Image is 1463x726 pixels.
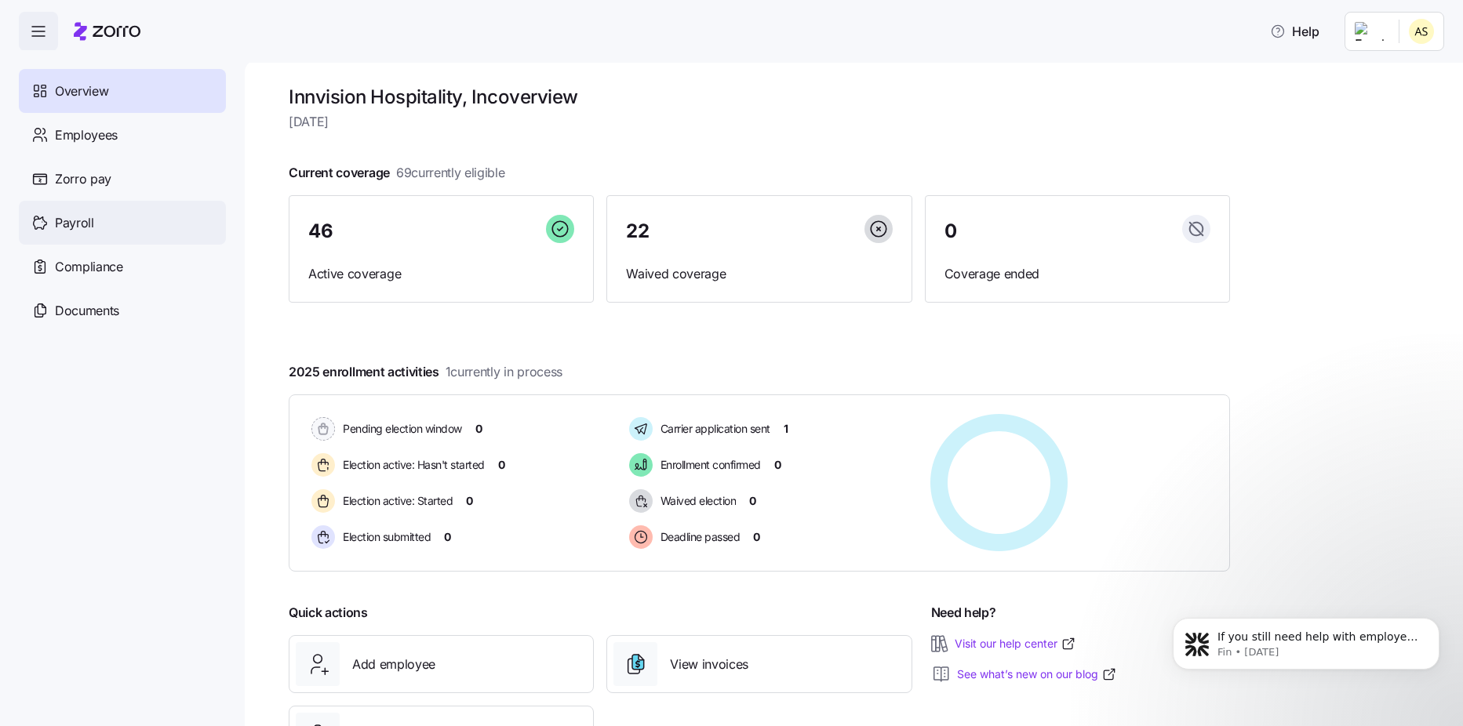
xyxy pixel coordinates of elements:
[931,603,996,623] span: Need help?
[626,264,892,284] span: Waived coverage
[19,113,226,157] a: Employees
[19,245,226,289] a: Compliance
[656,421,770,437] span: Carrier application sent
[784,421,788,437] span: 1
[338,493,453,509] span: Election active: Started
[753,529,760,545] span: 0
[338,421,462,437] span: Pending election window
[55,257,123,277] span: Compliance
[55,301,119,321] span: Documents
[289,163,505,183] span: Current coverage
[444,529,451,545] span: 0
[670,655,748,674] span: View invoices
[308,222,333,241] span: 46
[466,493,473,509] span: 0
[55,213,94,233] span: Payroll
[1149,585,1463,718] iframe: Intercom notifications message
[19,201,226,245] a: Payroll
[55,82,108,101] span: Overview
[626,222,649,241] span: 22
[475,421,482,437] span: 0
[498,457,505,473] span: 0
[1270,22,1319,41] span: Help
[957,666,1117,682] a: See what’s new on our blog
[289,112,1230,132] span: [DATE]
[944,264,1210,284] span: Coverage ended
[289,603,368,623] span: Quick actions
[308,264,574,284] span: Active coverage
[338,457,485,473] span: Election active: Hasn't started
[955,636,1076,652] a: Visit our help center
[19,69,226,113] a: Overview
[1257,16,1332,47] button: Help
[352,655,435,674] span: Add employee
[1409,19,1434,44] img: 25966653fc60c1c706604e5d62ac2791
[55,169,111,189] span: Zorro pay
[656,529,741,545] span: Deadline passed
[1355,22,1386,41] img: Employer logo
[774,457,781,473] span: 0
[338,529,431,545] span: Election submitted
[19,157,226,201] a: Zorro pay
[19,289,226,332] a: Documents
[656,457,761,473] span: Enrollment confirmed
[55,125,118,145] span: Employees
[446,362,562,382] span: 1 currently in process
[289,85,1230,109] h1: Innvision Hospitality, Inc overview
[656,493,737,509] span: Waived election
[944,222,957,241] span: 0
[749,493,756,509] span: 0
[396,163,505,183] span: 69 currently eligible
[289,362,562,382] span: 2025 enrollment activities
